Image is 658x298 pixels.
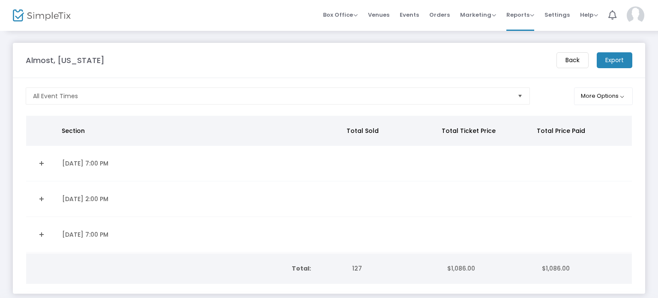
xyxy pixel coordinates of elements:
[57,116,342,146] th: Section
[429,4,450,26] span: Orders
[292,264,311,273] b: Total:
[57,146,344,181] td: [DATE] 7:00 PM
[580,11,598,19] span: Help
[460,11,496,19] span: Marketing
[537,126,585,135] span: Total Price Paid
[597,52,632,68] m-button: Export
[31,157,52,170] a: Expand Details
[368,4,389,26] span: Venues
[57,181,344,217] td: [DATE] 2:00 PM
[442,126,496,135] span: Total Ticket Price
[31,192,52,206] a: Expand Details
[447,264,475,273] span: $1,086.00
[341,116,437,146] th: Total Sold
[400,4,419,26] span: Events
[542,264,570,273] span: $1,086.00
[352,264,362,273] span: 127
[26,253,632,284] div: Data table
[514,88,526,104] button: Select
[57,217,344,253] td: [DATE] 7:00 PM
[33,92,78,100] span: All Event Times
[556,52,589,68] m-button: Back
[323,11,358,19] span: Box Office
[26,54,105,66] m-panel-title: Almost, [US_STATE]
[31,228,52,241] a: Expand Details
[26,116,632,253] div: Data table
[506,11,534,19] span: Reports
[544,4,570,26] span: Settings
[574,87,633,105] button: More Options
